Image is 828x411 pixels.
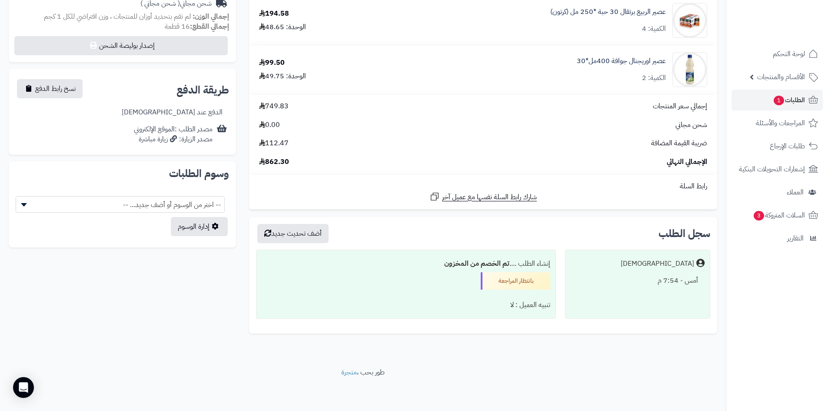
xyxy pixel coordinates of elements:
span: لوحة التحكم [773,48,805,60]
a: شارك رابط السلة نفسها مع عميل آخر [429,191,537,202]
span: الطلبات [773,94,805,106]
span: 749.83 [259,101,289,111]
span: المراجعات والأسئلة [756,117,805,129]
span: 862.30 [259,157,289,167]
span: إشعارات التحويلات البنكية [739,163,805,175]
span: 1 [773,95,785,106]
div: بانتظار المراجعة [481,272,550,290]
b: تم الخصم من المخزون [444,258,509,269]
span: شحن مجاني [675,120,707,130]
span: 112.47 [259,138,289,148]
span: السلات المتروكة [753,209,805,221]
span: إجمالي سعر المنتجات [653,101,707,111]
a: إشعارات التحويلات البنكية [732,159,823,180]
span: لم تقم بتحديد أوزان للمنتجات ، وزن افتراضي للكل 1 كجم [44,11,191,22]
a: إدارة الوسوم [171,217,228,236]
img: logo-2.png [769,10,820,28]
div: 99.50 [259,58,285,68]
span: نسخ رابط الدفع [35,84,76,94]
div: الكمية: 4 [642,24,666,34]
a: لوحة التحكم [732,43,823,64]
div: [DEMOGRAPHIC_DATA] [621,259,694,269]
div: 194.58 [259,9,289,19]
span: الأقسام والمنتجات [757,71,805,83]
div: مصدر الزيارة: زيارة مباشرة [134,134,213,144]
span: الإجمالي النهائي [667,157,707,167]
span: العملاء [787,186,804,198]
button: نسخ رابط الدفع [17,79,83,98]
div: مصدر الطلب :الموقع الإلكتروني [134,124,213,144]
a: التقارير [732,228,823,249]
span: ضريبة القيمة المضافة [651,138,707,148]
a: الطلبات1 [732,90,823,110]
button: أضف تحديث جديد [257,224,329,243]
div: الدفع عند [DEMOGRAPHIC_DATA] [122,107,223,117]
span: 0.00 [259,120,280,130]
span: 3 [753,211,765,221]
h2: طريقة الدفع [176,85,229,95]
span: -- اختر من الوسوم أو أضف جديد... -- [16,196,225,213]
a: العملاء [732,182,823,203]
img: 1756108026-WhatsApp%20Image%202025-08-25%20at%2010.46.28%20AM-90x90.jpeg [673,52,707,87]
h2: وسوم الطلبات [16,168,229,179]
strong: إجمالي الوزن: [193,11,229,22]
div: الوحدة: 49.75 [259,71,306,81]
span: طلبات الإرجاع [770,140,805,152]
div: إنشاء الطلب .... [262,255,550,272]
div: الكمية: 2 [642,73,666,83]
small: 16 قطعة [165,21,229,32]
strong: إجمالي القطع: [190,21,229,32]
a: عصير الربيع برتقال 30 حبة *250 مل (كرتون) [550,7,666,17]
div: أمس - 7:54 م [571,272,705,289]
span: التقارير [787,232,804,244]
div: رابط السلة [253,181,714,191]
div: Open Intercom Messenger [13,377,34,398]
img: 1747753193-b629fba5-3101-4607-8c76-c246a9db-90x90.jpg [673,3,707,38]
a: السلات المتروكة3 [732,205,823,226]
a: المراجعات والأسئلة [732,113,823,134]
a: عصير اوريجنال جوافة 400مل*30 [577,56,666,66]
a: طلبات الإرجاع [732,136,823,157]
a: متجرة [341,367,357,378]
span: شارك رابط السلة نفسها مع عميل آخر [442,192,537,202]
button: إصدار بوليصة الشحن [14,36,228,55]
h3: سجل الطلب [658,228,710,239]
div: الوحدة: 48.65 [259,22,306,32]
div: تنبيه العميل : لا [262,297,550,314]
span: -- اختر من الوسوم أو أضف جديد... -- [16,197,224,213]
